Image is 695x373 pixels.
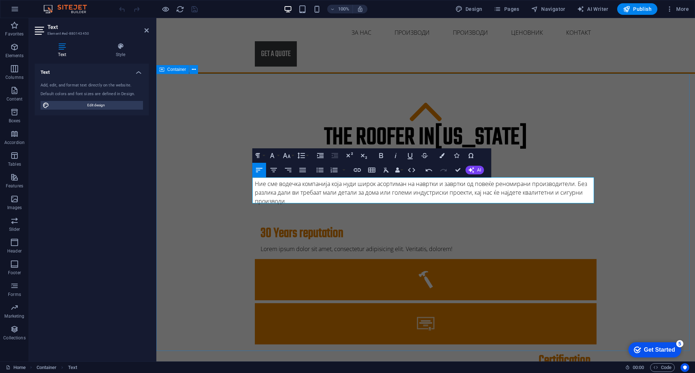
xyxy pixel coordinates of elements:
[176,5,184,13] i: Reload page
[296,148,309,163] button: Line Height
[9,118,21,124] p: Boxes
[342,148,356,163] button: Superscript
[267,148,281,163] button: Font Family
[6,363,26,372] a: Click to cancel selection. Double-click to open Pages
[281,163,295,177] button: Align Right
[41,82,143,89] div: Add, edit, and format text directly on the website.
[341,163,347,177] button: Ordered List
[338,5,350,13] h6: 100%
[51,101,141,110] span: Edit design
[92,43,149,58] h4: Style
[252,148,266,163] button: Paragraph Format
[98,161,440,187] p: Ние сме водечка компанија која нуди широк асортиман на навртки и завртки од повеќе реномирани про...
[176,5,184,13] button: reload
[491,3,522,15] button: Pages
[8,292,21,297] p: Forms
[5,53,24,59] p: Elements
[267,163,281,177] button: Align Center
[8,161,21,167] p: Tables
[477,168,481,172] span: AI
[3,335,25,341] p: Collections
[252,163,266,177] button: Align Left
[41,91,143,97] div: Default colors and font sizes are defined in Design.
[617,3,657,15] button: Publish
[21,8,52,14] div: Get Started
[528,3,568,15] button: Navigator
[54,1,61,9] div: 5
[623,5,652,13] span: Publish
[350,163,364,177] button: Insert Link
[9,226,20,232] p: Slider
[422,163,436,177] button: Undo (Ctrl+Z)
[7,96,22,102] p: Content
[452,3,485,15] div: Design (Ctrl+Alt+Y)
[455,5,483,13] span: Design
[451,163,465,177] button: Confirm (Ctrl+⏎)
[450,148,463,163] button: Icons
[5,75,24,80] p: Columns
[47,30,134,37] h3: Element #ed-880143450
[574,3,611,15] button: AI Writer
[681,363,689,372] button: Usercentrics
[167,67,186,72] span: Container
[161,5,170,13] button: Click here to leave preview mode and continue editing
[464,148,478,163] button: Special Characters
[296,163,309,177] button: Align Justify
[42,5,96,13] img: Editor Logo
[650,363,675,372] button: Code
[405,163,418,177] button: HTML
[357,6,363,12] i: On resize automatically adjust zoom level to fit chosen device.
[6,183,23,189] p: Features
[47,24,149,30] h2: Text
[663,3,692,15] button: More
[327,163,341,177] button: Ordered List
[278,101,371,138] span: [US_STATE]
[357,148,371,163] button: Subscript
[379,163,393,177] button: Clear Formatting
[35,43,92,58] h4: Text
[494,5,519,13] span: Pages
[7,205,22,211] p: Images
[394,163,404,177] button: Data Bindings
[37,363,57,372] span: Click to select. Double-click to edit
[313,148,327,163] button: Increase Indent
[633,363,644,372] span: 00 00
[653,363,671,372] span: Code
[8,270,21,276] p: Footer
[437,163,450,177] button: Redo (Ctrl+Shift+Z)
[403,148,417,163] button: Underline (Ctrl+U)
[666,5,689,13] span: More
[418,148,431,163] button: Strikethrough
[625,363,644,372] h6: Session time
[6,4,59,19] div: Get Started 5 items remaining, 0% complete
[68,363,77,372] span: Click to select. Double-click to edit
[466,166,484,174] button: AI
[435,148,449,163] button: Colors
[5,31,24,37] p: Favorites
[328,148,342,163] button: Decrease Indent
[577,5,608,13] span: AI Writer
[638,365,639,370] span: :
[35,64,149,77] h4: Text
[4,313,24,319] p: Marketing
[7,248,22,254] p: Header
[281,148,295,163] button: Font Size
[4,140,25,145] p: Accordion
[452,3,485,15] button: Design
[37,363,77,372] nav: breadcrumb
[313,163,327,177] button: Unordered List
[531,5,565,13] span: Navigator
[389,148,403,163] button: Italic (Ctrl+I)
[374,148,388,163] button: Bold (Ctrl+B)
[365,163,379,177] button: Insert Table
[327,5,353,13] button: 100%
[41,101,143,110] button: Edit design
